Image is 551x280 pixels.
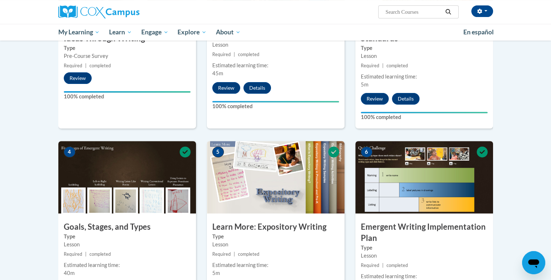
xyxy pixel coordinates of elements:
[89,251,111,257] span: completed
[141,28,168,37] span: Engage
[387,63,408,68] span: completed
[212,241,339,249] div: Lesson
[216,28,241,37] span: About
[212,70,223,76] span: 45m
[212,251,231,257] span: Required
[361,44,488,52] label: Type
[104,24,137,41] a: Learn
[387,263,408,268] span: completed
[207,141,345,213] img: Course Image
[58,221,196,233] h3: Goals, Stages, and Types
[64,91,191,93] div: Your progress
[178,28,206,37] span: Explore
[361,63,379,68] span: Required
[173,24,211,41] a: Explore
[212,41,339,49] div: Lesson
[54,24,105,41] a: My Learning
[212,52,231,57] span: Required
[361,52,488,60] div: Lesson
[89,63,111,68] span: completed
[238,52,259,57] span: completed
[238,251,259,257] span: completed
[64,233,191,241] label: Type
[109,28,132,37] span: Learn
[234,251,235,257] span: |
[361,113,488,121] label: 100% completed
[64,63,82,68] span: Required
[243,82,271,94] button: Details
[212,61,339,69] div: Estimated learning time:
[212,101,339,102] div: Your progress
[361,73,488,81] div: Estimated learning time:
[212,261,339,269] div: Estimated learning time:
[361,244,488,252] label: Type
[382,63,384,68] span: |
[212,82,240,94] button: Review
[355,141,493,213] img: Course Image
[64,93,191,101] label: 100% completed
[64,251,82,257] span: Required
[463,28,494,36] span: En español
[58,141,196,213] img: Course Image
[64,261,191,269] div: Estimated learning time:
[522,251,545,274] iframe: Button to launch messaging window
[85,63,87,68] span: |
[207,221,345,233] h3: Learn More: Expository Writing
[64,44,191,52] label: Type
[137,24,173,41] a: Engage
[361,263,379,268] span: Required
[64,72,92,84] button: Review
[443,8,454,16] button: Search
[471,5,493,17] button: Account Settings
[382,263,384,268] span: |
[385,8,443,16] input: Search Courses
[64,52,191,60] div: Pre-Course Survey
[58,5,196,18] a: Cox Campus
[361,147,372,157] span: 6
[47,24,504,41] div: Main menu
[234,52,235,57] span: |
[392,93,419,105] button: Details
[58,28,100,37] span: My Learning
[212,270,220,276] span: 5m
[459,25,498,40] a: En español
[361,93,389,105] button: Review
[212,102,339,110] label: 100% completed
[361,252,488,260] div: Lesson
[212,233,339,241] label: Type
[211,24,245,41] a: About
[85,251,87,257] span: |
[64,147,75,157] span: 4
[361,81,368,88] span: 5m
[64,241,191,249] div: Lesson
[212,147,224,157] span: 5
[355,221,493,244] h3: Emergent Writing Implementation Plan
[361,112,488,113] div: Your progress
[64,270,75,276] span: 40m
[58,5,139,18] img: Cox Campus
